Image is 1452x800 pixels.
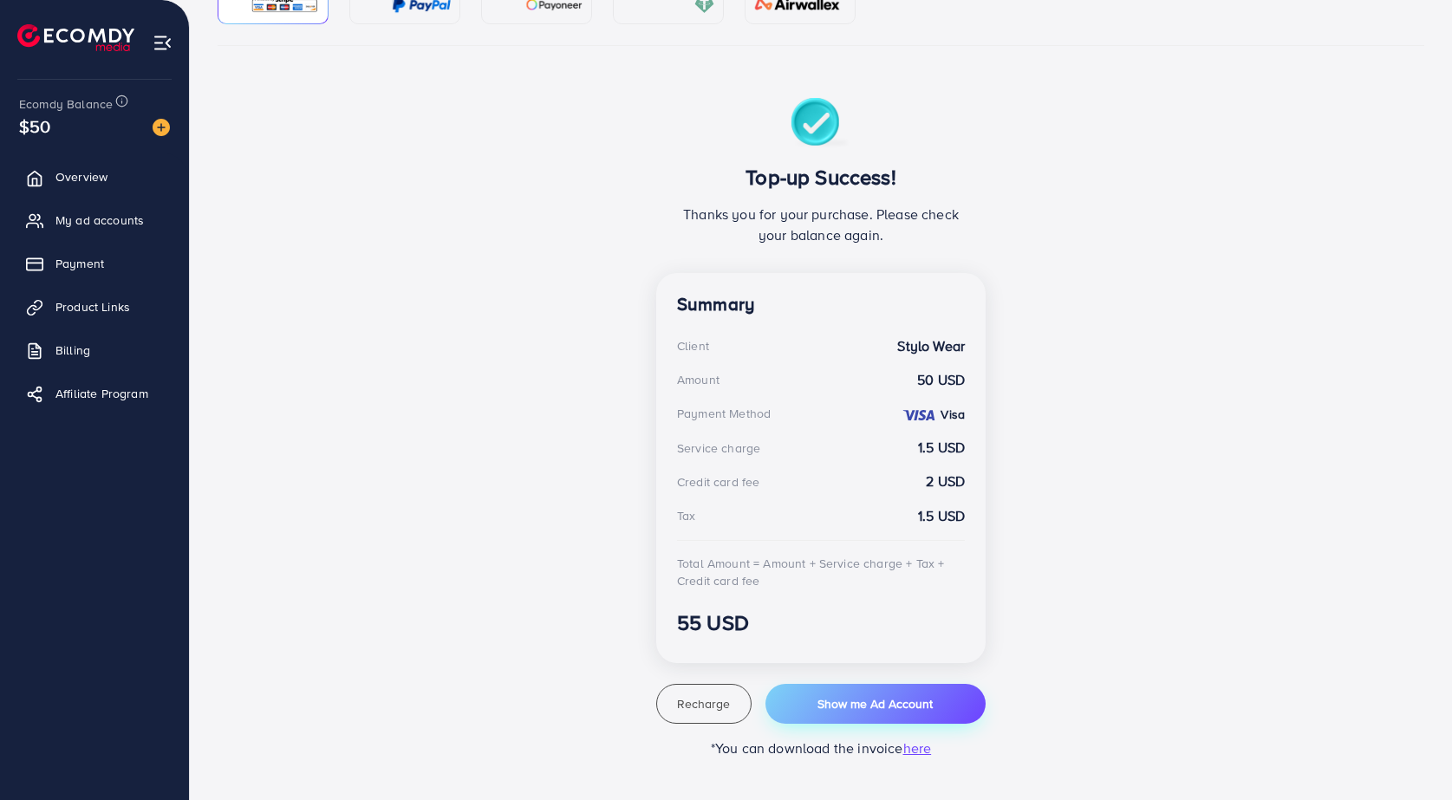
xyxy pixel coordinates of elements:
div: Payment Method [677,405,771,422]
div: Total Amount = Amount + Service charge + Tax + Credit card fee [677,555,965,590]
span: Recharge [677,695,730,712]
strong: Stylo Wear [897,336,965,356]
strong: 1.5 USD [918,506,965,526]
strong: 2 USD [926,472,965,491]
span: Billing [55,341,90,359]
strong: Visa [941,406,965,423]
strong: 1.5 USD [918,438,965,458]
div: Credit card fee [677,473,759,491]
a: My ad accounts [13,203,176,237]
button: Show me Ad Account [765,684,986,724]
span: Payment [55,255,104,272]
span: Product Links [55,298,130,315]
span: My ad accounts [55,211,144,229]
span: Affiliate Program [55,385,148,402]
span: here [903,738,932,758]
h4: Summary [677,294,965,315]
img: success [791,98,852,151]
a: Payment [13,246,176,281]
span: Overview [55,168,107,185]
p: Thanks you for your purchase. Please check your balance again. [677,204,965,245]
img: image [153,119,170,136]
div: Service charge [677,439,760,457]
strong: 50 USD [917,370,965,390]
span: Ecomdy Balance [19,95,113,113]
h3: 55 USD [677,610,965,635]
span: $50 [17,107,53,146]
img: menu [153,33,173,53]
button: Recharge [656,684,752,724]
h3: Top-up Success! [677,165,965,190]
img: credit [902,408,936,422]
a: Overview [13,159,176,194]
a: Product Links [13,289,176,324]
a: Affiliate Program [13,376,176,411]
span: Show me Ad Account [817,695,933,712]
a: Billing [13,333,176,367]
p: *You can download the invoice [656,738,986,758]
div: Amount [677,371,719,388]
div: Tax [677,507,695,524]
img: logo [17,24,134,51]
div: Client [677,337,709,354]
iframe: Chat [1378,722,1439,787]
